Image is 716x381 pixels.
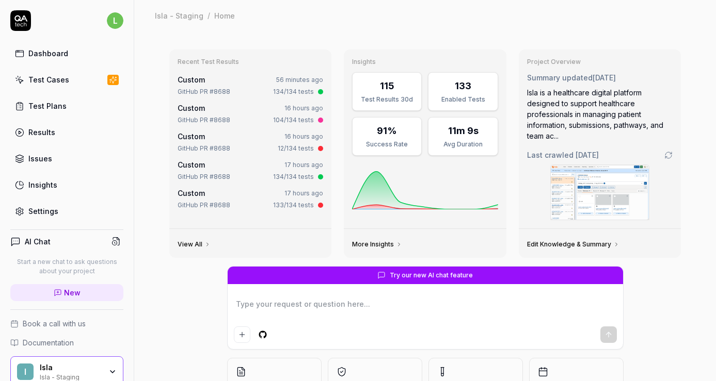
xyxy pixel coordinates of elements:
[377,124,397,138] div: 91%
[28,74,69,85] div: Test Cases
[284,189,323,197] time: 17 hours ago
[178,104,205,112] span: Custom
[527,58,673,66] h3: Project Overview
[576,151,599,159] time: [DATE]
[178,172,230,181] div: GitHub PR #8688
[273,87,314,96] div: 134/134 tests
[276,76,323,84] time: 56 minutes ago
[352,58,498,66] h3: Insights
[10,318,123,329] a: Book a call with us
[359,95,415,104] div: Test Results 30d
[178,58,324,66] h3: Recent Test Results
[176,101,326,127] a: Custom16 hours agoGitHub PR #8688104/134 tests
[10,257,123,276] p: Start a new chat to ask questions about your project
[178,132,205,141] span: Custom
[28,127,55,138] div: Results
[176,72,326,98] a: Custom56 minutes agoGitHub PR #8688134/134 tests
[551,165,649,220] img: Screenshot
[40,363,102,372] div: Isla
[527,240,619,249] a: Edit Knowledge & Summary
[664,151,673,159] a: Go to crawling settings
[40,372,102,380] div: Isla - Staging
[178,201,230,210] div: GitHub PR #8688
[10,175,123,195] a: Insights
[178,240,211,249] a: View All
[273,172,314,181] div: 134/134 tests
[107,12,123,29] span: l
[273,115,314,125] div: 104/134 tests
[10,148,123,169] a: Issues
[527,150,599,160] span: Last crawled
[10,96,123,116] a: Test Plans
[214,10,235,21] div: Home
[176,129,326,155] a: Custom16 hours agoGitHub PR #868812/134 tests
[234,326,250,343] button: Add attachment
[178,115,230,125] div: GitHub PR #8688
[178,189,205,197] span: Custom
[527,73,593,82] span: Summary updated
[593,73,616,82] time: [DATE]
[178,144,230,153] div: GitHub PR #8688
[10,122,123,142] a: Results
[448,124,479,138] div: 11m 9s
[64,287,81,298] span: New
[284,132,323,140] time: 16 hours ago
[25,236,51,247] h4: AI Chat
[273,201,314,210] div: 133/134 tests
[527,87,673,141] div: Isla is a healthcare digital platform designed to support healthcare professionals in managing pa...
[435,95,491,104] div: Enabled Tests
[23,337,74,348] span: Documentation
[359,140,415,149] div: Success Rate
[28,206,58,217] div: Settings
[28,153,52,164] div: Issues
[28,179,57,190] div: Insights
[178,87,230,96] div: GitHub PR #8688
[176,157,326,184] a: Custom17 hours agoGitHub PR #8688134/134 tests
[10,70,123,90] a: Test Cases
[435,140,491,149] div: Avg Duration
[278,144,314,153] div: 12/134 tests
[23,318,86,329] span: Book a call with us
[10,284,123,301] a: New
[155,10,203,21] div: Isla - Staging
[380,79,394,93] div: 115
[28,48,68,59] div: Dashboard
[176,186,326,212] a: Custom17 hours agoGitHub PR #8688133/134 tests
[284,161,323,169] time: 17 hours ago
[178,75,205,84] span: Custom
[10,201,123,221] a: Settings
[10,43,123,63] a: Dashboard
[178,160,205,169] span: Custom
[17,363,34,380] span: I
[455,79,471,93] div: 133
[352,240,402,249] a: More Insights
[284,104,323,112] time: 16 hours ago
[208,10,210,21] div: /
[390,271,473,280] span: Try our new AI chat feature
[107,10,123,31] button: l
[28,101,67,111] div: Test Plans
[10,337,123,348] a: Documentation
